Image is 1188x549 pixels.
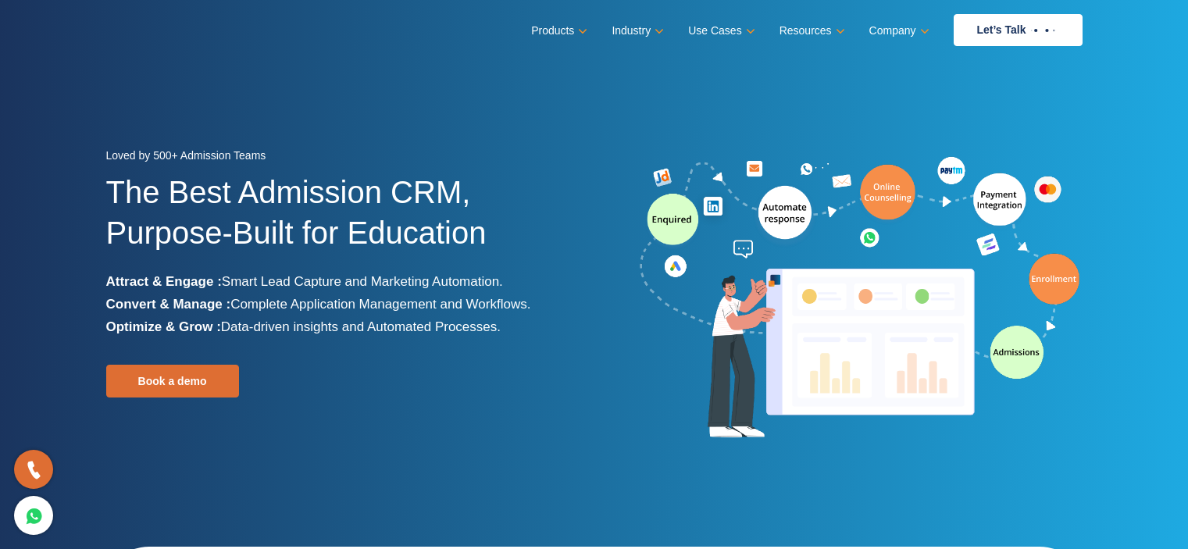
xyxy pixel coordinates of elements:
b: Attract & Engage : [106,274,222,289]
b: Optimize & Grow : [106,319,221,334]
a: Company [869,20,926,42]
span: Smart Lead Capture and Marketing Automation. [222,274,503,289]
h1: The Best Admission CRM, Purpose-Built for Education [106,172,583,270]
div: Loved by 500+ Admission Teams [106,144,583,172]
a: Resources [780,20,842,42]
a: Products [531,20,584,42]
span: Complete Application Management and Workflows. [230,297,530,312]
a: Let’s Talk [954,14,1083,46]
a: Book a demo [106,365,239,397]
img: admission-software-home-page-header [637,153,1083,444]
span: Data-driven insights and Automated Processes. [221,319,501,334]
a: Use Cases [688,20,751,42]
a: Industry [612,20,661,42]
b: Convert & Manage : [106,297,231,312]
